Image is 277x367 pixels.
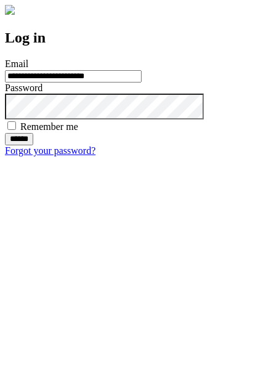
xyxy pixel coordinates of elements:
[5,5,15,15] img: logo-4e3dc11c47720685a147b03b5a06dd966a58ff35d612b21f08c02c0306f2b779.png
[5,83,42,93] label: Password
[20,121,78,132] label: Remember me
[5,145,95,156] a: Forgot your password?
[5,58,28,69] label: Email
[5,30,272,46] h2: Log in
